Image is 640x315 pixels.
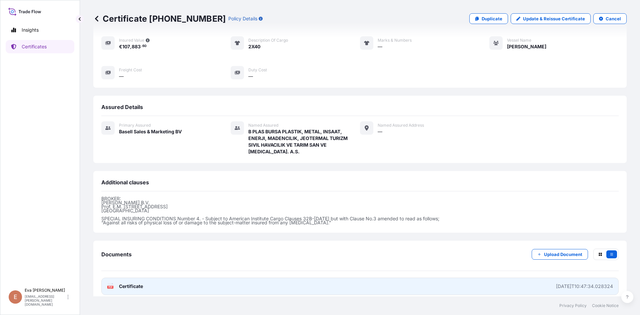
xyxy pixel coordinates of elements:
[511,13,591,24] a: Update & Reissue Certificate
[119,73,124,80] span: —
[248,123,278,128] span: Named Assured
[119,123,151,128] span: Primary assured
[228,15,257,22] p: Policy Details
[119,38,144,43] span: Insured Value
[141,45,142,47] span: .
[532,249,588,260] button: Upload Document
[130,44,132,49] span: ,
[132,44,141,49] span: 883
[22,27,39,33] p: Insights
[248,67,267,73] span: Duty Cost
[6,40,74,53] a: Certificates
[25,288,66,293] p: Eva [PERSON_NAME]
[6,23,74,37] a: Insights
[523,15,585,22] p: Update & Reissue Certificate
[142,45,147,47] span: 60
[592,303,619,308] a: Cookie Notice
[119,283,143,290] span: Certificate
[108,286,113,288] text: PDF
[378,123,424,128] span: Named Assured Address
[248,73,253,80] span: —
[122,44,130,49] span: 107
[22,43,47,50] p: Certificates
[248,43,260,50] span: 2X40
[248,128,360,155] span: B PLAS BURSA PLASTIK, METAL, INSAAT, ENERJI, MADENCILIK, JEOTERMAL TURIZM SIVIL HAVACILIK VE TARI...
[507,38,531,43] span: Vessel Name
[101,197,619,225] p: BROKER: [PERSON_NAME] B.V. Prof. E.M. [STREET_ADDRESS] [GEOGRAPHIC_DATA] SPECIAL INSURING CONDITI...
[556,283,613,290] div: [DATE]T10:47:34.028324
[119,128,182,135] span: Basell Sales & Marketing BV
[119,67,142,73] span: Freight Cost
[101,278,619,295] a: PDFCertificate[DATE]T10:47:34.028324
[14,294,17,300] span: E
[101,251,132,258] span: Documents
[507,43,546,50] span: [PERSON_NAME]
[606,15,621,22] p: Cancel
[378,128,382,135] span: —
[248,38,288,43] span: Description of cargo
[93,13,226,24] p: Certificate [PHONE_NUMBER]
[101,104,143,110] span: Assured Details
[544,251,582,258] p: Upload Document
[119,44,122,49] span: €
[559,303,587,308] a: Privacy Policy
[469,13,508,24] a: Duplicate
[482,15,502,22] p: Duplicate
[593,13,627,24] button: Cancel
[378,43,382,50] span: —
[101,179,149,186] span: Additional clauses
[378,38,412,43] span: Marks & Numbers
[25,294,66,306] p: [EMAIL_ADDRESS][PERSON_NAME][DOMAIN_NAME]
